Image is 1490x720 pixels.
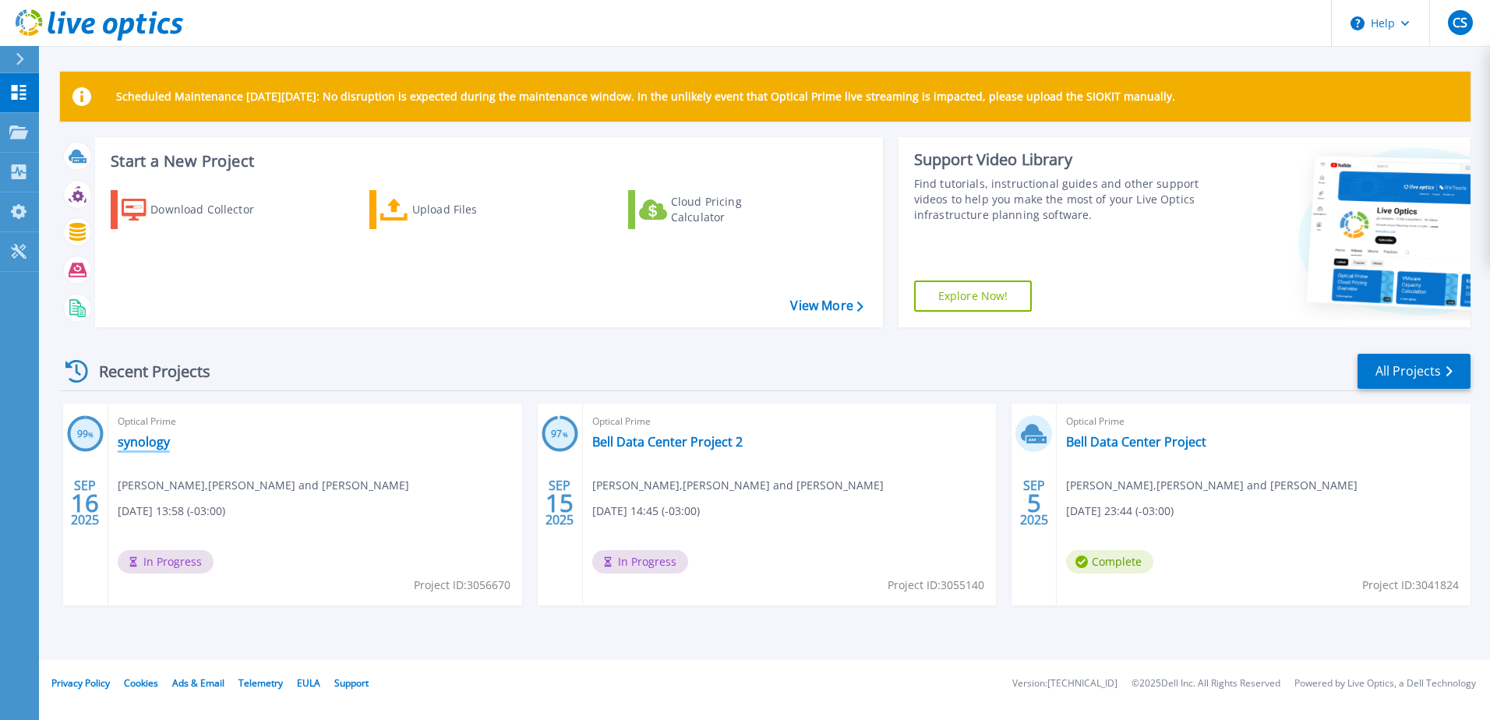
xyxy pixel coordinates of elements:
span: % [88,430,94,439]
li: Powered by Live Optics, a Dell Technology [1294,679,1476,689]
a: All Projects [1358,354,1471,389]
span: 16 [71,496,99,510]
span: [PERSON_NAME] , [PERSON_NAME] and [PERSON_NAME] [592,477,884,494]
p: Scheduled Maintenance [DATE][DATE]: No disruption is expected during the maintenance window. In t... [116,90,1175,103]
li: Version: [TECHNICAL_ID] [1012,679,1117,689]
a: Ads & Email [172,676,224,690]
span: 5 [1027,496,1041,510]
a: View More [790,298,863,313]
span: [PERSON_NAME] , [PERSON_NAME] and [PERSON_NAME] [1066,477,1358,494]
a: Download Collector [111,190,284,229]
span: Optical Prime [592,413,987,430]
span: [DATE] 23:44 (-03:00) [1066,503,1174,520]
a: Telemetry [238,676,283,690]
span: % [563,430,568,439]
div: SEP 2025 [70,475,100,531]
span: Optical Prime [1066,413,1461,430]
a: Privacy Policy [51,676,110,690]
li: © 2025 Dell Inc. All Rights Reserved [1132,679,1280,689]
div: SEP 2025 [545,475,574,531]
h3: 99 [67,425,104,443]
span: Project ID: 3055140 [888,577,984,594]
span: [DATE] 13:58 (-03:00) [118,503,225,520]
span: Complete [1066,550,1153,574]
span: 15 [546,496,574,510]
div: Support Video Library [914,150,1206,170]
span: Optical Prime [118,413,513,430]
span: CS [1453,16,1467,29]
a: Bell Data Center Project 2 [592,434,743,450]
span: [DATE] 14:45 (-03:00) [592,503,700,520]
a: Explore Now! [914,281,1033,312]
h3: Start a New Project [111,153,863,170]
div: Download Collector [150,194,275,225]
a: Cookies [124,676,158,690]
div: Find tutorials, instructional guides and other support videos to help you make the most of your L... [914,176,1206,223]
a: synology [118,434,170,450]
div: Upload Files [412,194,537,225]
div: Recent Projects [60,352,231,390]
span: [PERSON_NAME] , [PERSON_NAME] and [PERSON_NAME] [118,477,409,494]
span: In Progress [592,550,688,574]
a: Support [334,676,369,690]
a: EULA [297,676,320,690]
a: Cloud Pricing Calculator [628,190,802,229]
span: In Progress [118,550,214,574]
span: Project ID: 3056670 [414,577,510,594]
div: Cloud Pricing Calculator [671,194,796,225]
span: Project ID: 3041824 [1362,577,1459,594]
a: Bell Data Center Project [1066,434,1206,450]
a: Upload Files [369,190,543,229]
h3: 97 [542,425,578,443]
div: SEP 2025 [1019,475,1049,531]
